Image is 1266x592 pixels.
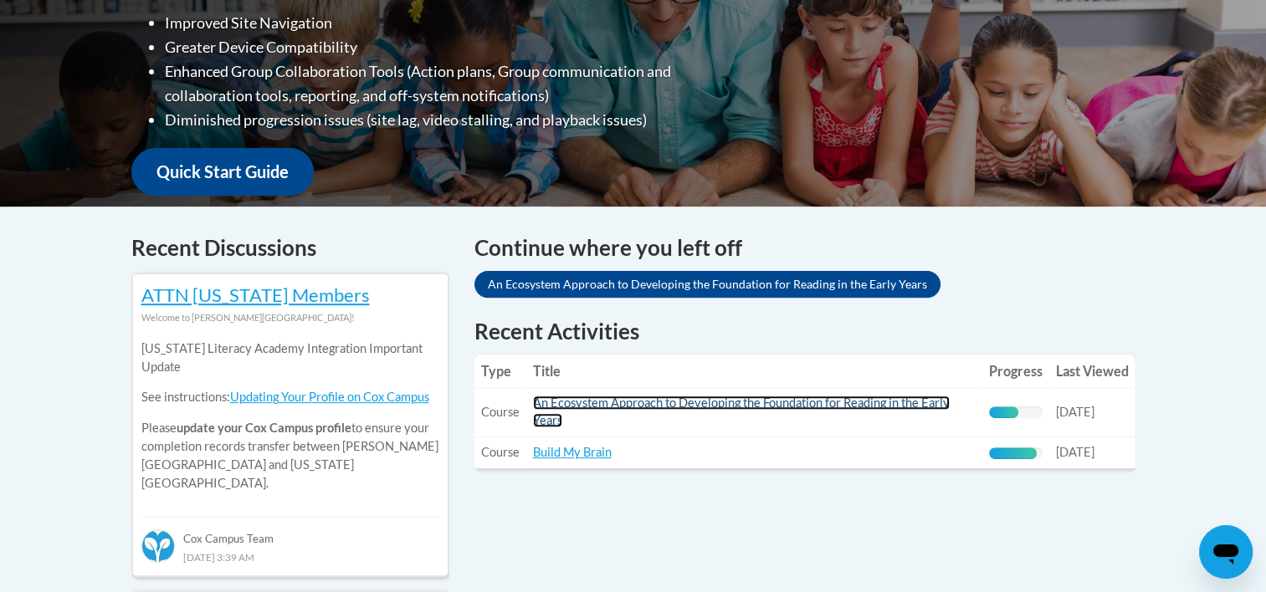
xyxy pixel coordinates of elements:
[989,406,1019,418] div: Progress, %
[141,529,175,563] img: Cox Campus Team
[474,271,941,298] a: An Ecosystem Approach to Developing the Foundation for Reading in the Early Years
[474,316,1135,346] h1: Recent Activities
[141,517,439,547] div: Cox Campus Team
[1056,405,1094,419] span: [DATE]
[177,421,351,435] b: update your Cox Campus profile
[533,396,950,427] a: An Ecosystem Approach to Developing the Foundation for Reading in the Early Years
[989,447,1038,459] div: Progress, %
[526,355,982,388] th: Title
[481,405,520,419] span: Course
[230,390,429,404] a: Updating Your Profile on Cox Campus
[481,445,520,459] span: Course
[131,148,314,196] a: Quick Start Guide
[982,355,1049,388] th: Progress
[165,11,738,35] li: Improved Site Navigation
[165,59,738,108] li: Enhanced Group Collaboration Tools (Action plans, Group communication and collaboration tools, re...
[141,327,439,505] div: Please to ensure your completion records transfer between [PERSON_NAME][GEOGRAPHIC_DATA] and [US_...
[141,339,439,376] p: [US_STATE] Literacy Academy Integration Important Update
[131,232,449,264] h4: Recent Discussions
[141,548,439,566] div: [DATE] 3:39 AM
[141,283,370,306] a: ATTN [US_STATE] Members
[474,232,1135,264] h4: Continue where you left off
[165,35,738,59] li: Greater Device Compatibility
[1049,355,1135,388] th: Last Viewed
[1199,525,1253,579] iframe: Button to launch messaging window
[1056,445,1094,459] span: [DATE]
[474,355,526,388] th: Type
[141,388,439,406] p: See instructions:
[533,445,612,459] a: Build My Brain
[141,309,439,327] div: Welcome to [PERSON_NAME][GEOGRAPHIC_DATA]!
[165,108,738,132] li: Diminished progression issues (site lag, video stalling, and playback issues)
